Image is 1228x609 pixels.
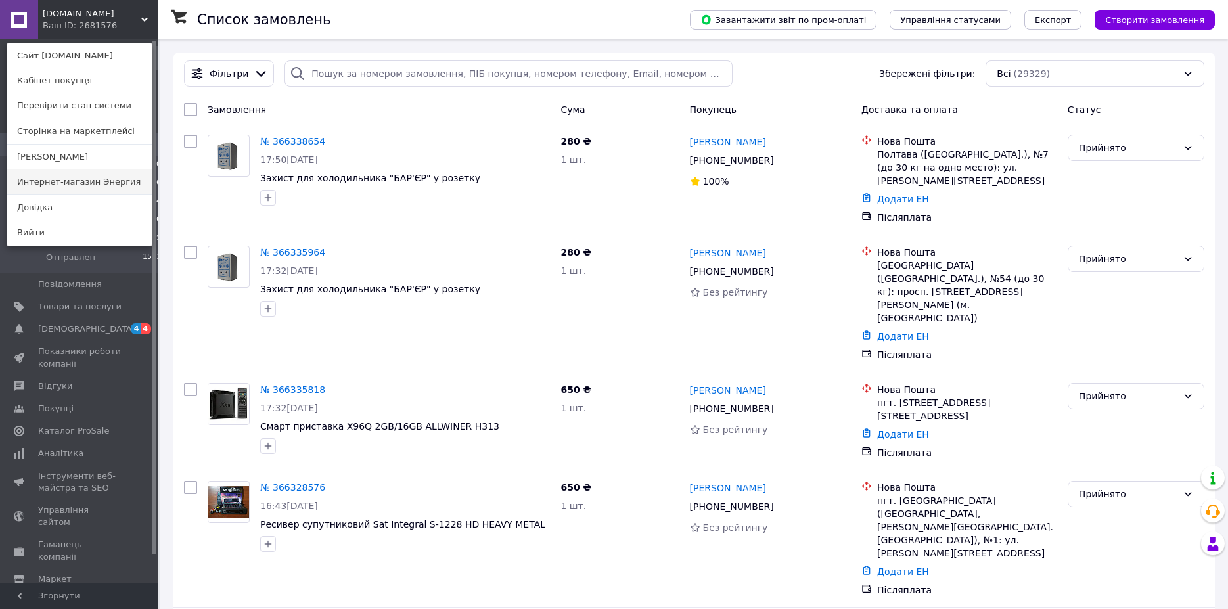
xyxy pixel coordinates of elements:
span: Відгуки [38,380,72,392]
h1: Список замовлень [197,12,330,28]
span: 17:32[DATE] [260,403,318,413]
div: пгт. [GEOGRAPHIC_DATA] ([GEOGRAPHIC_DATA], [PERSON_NAME][GEOGRAPHIC_DATA]. [GEOGRAPHIC_DATA]), №1... [877,494,1057,560]
span: Управління статусами [900,15,1001,25]
span: [DEMOGRAPHIC_DATA] [38,323,135,335]
span: Управління сайтом [38,505,122,528]
span: 1 шт. [560,265,586,276]
span: 100% [703,176,729,187]
span: Фільтри [210,67,248,80]
a: Додати ЕН [877,566,929,577]
a: [PERSON_NAME] [690,384,766,397]
span: 16:43[DATE] [260,501,318,511]
span: Маркет [38,574,72,585]
a: Смарт приставка X96Q 2GB/16GB ALLWINER H313 [260,421,499,432]
a: Додати ЕН [877,429,929,440]
div: пгт. [STREET_ADDRESS] [STREET_ADDRESS] [877,396,1057,422]
span: 4 [131,323,141,334]
button: Експорт [1024,10,1082,30]
button: Завантажити звіт по пром-оплаті [690,10,876,30]
span: Замовлення [208,104,266,115]
button: Створити замовлення [1095,10,1215,30]
a: № 366338654 [260,136,325,147]
a: Фото товару [208,383,250,425]
span: Каталог ProSale [38,425,109,437]
span: Завантажити звіт по пром-оплаті [700,14,866,26]
a: [PERSON_NAME] [690,482,766,495]
div: Прийнято [1079,487,1177,501]
a: Захист для холодильника "БАР'ЄР" у розетку [260,284,480,294]
a: Фото товару [208,481,250,523]
div: Нова Пошта [877,383,1057,396]
span: 280 ₴ [560,247,591,258]
span: 1 шт. [560,154,586,165]
span: Доставка та оплата [861,104,958,115]
div: Післяплата [877,348,1057,361]
span: 2 [156,233,161,245]
span: Cума [560,104,585,115]
div: Нова Пошта [877,135,1057,148]
span: Статус [1068,104,1101,115]
a: Довідка [7,195,152,220]
div: Прийнято [1079,389,1177,403]
span: Створити замовлення [1105,15,1204,25]
div: [PHONE_NUMBER] [687,497,777,516]
span: Повідомлення [38,279,102,290]
div: [PHONE_NUMBER] [687,399,777,418]
span: (29329) [1014,68,1050,79]
span: Без рейтингу [703,424,768,435]
span: 0 [156,159,161,171]
a: Ресивер супутниковий Sat Integral S-1228 HD HEAVY METAL [260,519,545,530]
a: Захист для холодильника "БАР'ЄР" у розетку [260,173,480,183]
div: [GEOGRAPHIC_DATA] ([GEOGRAPHIC_DATA].), №54 (до 30 кг): просп. [STREET_ADDRESS][PERSON_NAME] (м. ... [877,259,1057,325]
span: elektrokomfort.com.ua [43,8,141,20]
span: Всі [997,67,1011,80]
span: 280 ₴ [560,136,591,147]
span: 17:50[DATE] [260,154,318,165]
div: Прийнято [1079,141,1177,155]
span: 1 шт. [560,501,586,511]
a: Кабінет покупця [7,68,152,93]
a: Додати ЕН [877,194,929,204]
span: 1 шт. [560,403,586,413]
span: Покупець [690,104,737,115]
div: Післяплата [877,583,1057,597]
button: Управління статусами [890,10,1011,30]
span: Товари та послуги [38,301,122,313]
div: Прийнято [1079,252,1177,266]
a: Додати ЕН [877,331,929,342]
span: 650 ₴ [560,482,591,493]
a: Вийти [7,220,152,245]
a: [PERSON_NAME] [690,246,766,259]
a: [PERSON_NAME] [690,135,766,148]
span: Без рейтингу [703,287,768,298]
a: Сторінка на маркетплейсі [7,119,152,144]
div: Післяплата [877,446,1057,459]
div: Ваш ID: 2681576 [43,20,98,32]
a: Фото товару [208,246,250,288]
span: Покупці [38,403,74,415]
a: № 366335964 [260,247,325,258]
img: Фото товару [208,384,249,424]
span: 6 [156,177,161,189]
span: Збережені фільтри: [879,67,975,80]
a: Перевірити стан системи [7,93,152,118]
a: Створити замовлення [1081,14,1215,24]
img: Фото товару [212,246,246,287]
span: 4 [141,323,151,334]
div: Нова Пошта [877,481,1057,494]
div: Післяплата [877,211,1057,224]
span: Отправлен [46,252,95,263]
span: Гаманець компанії [38,539,122,562]
img: Фото товару [212,135,246,176]
a: № 366335818 [260,384,325,395]
span: 650 ₴ [560,384,591,395]
div: Полтава ([GEOGRAPHIC_DATA].), №7 (до 30 кг на одно место): ул. [PERSON_NAME][STREET_ADDRESS] [877,148,1057,187]
a: Интернет-магазин Энергия [7,169,152,194]
input: Пошук за номером замовлення, ПІБ покупця, номером телефону, Email, номером накладної [284,60,732,87]
a: Сайт [DOMAIN_NAME] [7,43,152,68]
span: 17:32[DATE] [260,265,318,276]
